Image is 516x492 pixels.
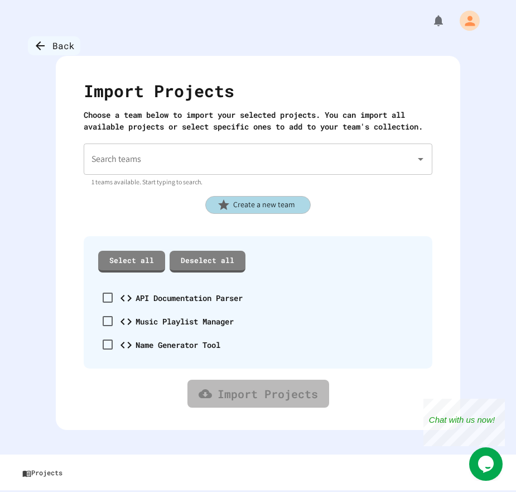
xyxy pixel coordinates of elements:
[423,399,505,446] iframe: chat widget
[413,151,428,167] button: Open
[136,339,220,351] div: Name Generator Tool
[91,176,425,188] p: 1 teams available. Start typing to search.
[11,460,512,485] a: Projects
[28,36,80,55] div: Back
[136,316,234,327] div: Music Playlist Manager
[448,8,483,34] div: My Account
[84,78,432,109] div: Import Projects
[84,109,432,132] div: Choose a team below to import your selected projects. You can import all available projects or se...
[187,380,329,408] a: Import Projects
[227,199,301,211] span: Create a new team
[136,292,243,304] div: API Documentation Parser
[205,196,311,214] div: Create a new team
[98,251,165,273] a: Select all
[170,251,245,273] a: Deselect all
[411,11,448,30] div: My Notifications
[469,447,505,481] iframe: chat widget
